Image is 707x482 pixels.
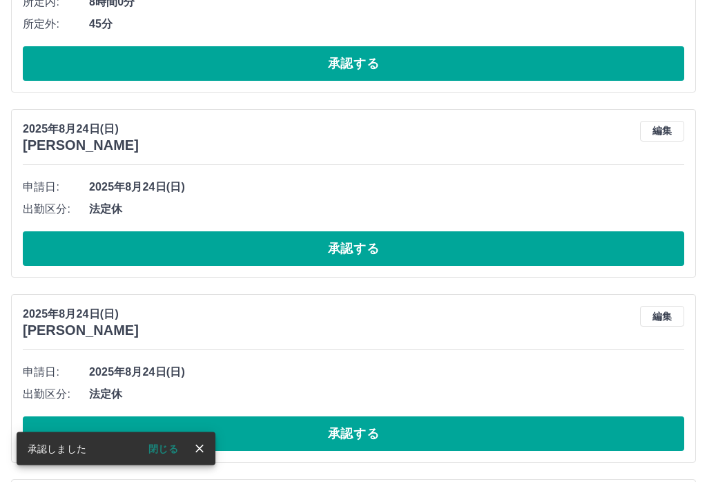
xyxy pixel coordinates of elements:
[89,180,684,196] span: 2025年8月24日(日)
[23,138,139,154] h3: [PERSON_NAME]
[23,47,684,81] button: 承認する
[89,202,684,218] span: 法定休
[23,202,89,218] span: 出勤区分:
[23,307,139,323] p: 2025年8月24日(日)
[23,180,89,196] span: 申請日:
[640,307,684,327] button: 編集
[23,232,684,267] button: 承認する
[23,122,139,138] p: 2025年8月24日(日)
[23,417,684,452] button: 承認する
[89,387,684,403] span: 法定休
[23,365,89,381] span: 申請日:
[23,323,139,339] h3: [PERSON_NAME]
[28,436,86,461] div: 承認しました
[89,365,684,381] span: 2025年8月24日(日)
[23,17,89,33] span: 所定外:
[640,122,684,142] button: 編集
[89,17,684,33] span: 45分
[23,387,89,403] span: 出勤区分:
[137,438,189,459] button: 閉じる
[189,438,210,459] button: close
